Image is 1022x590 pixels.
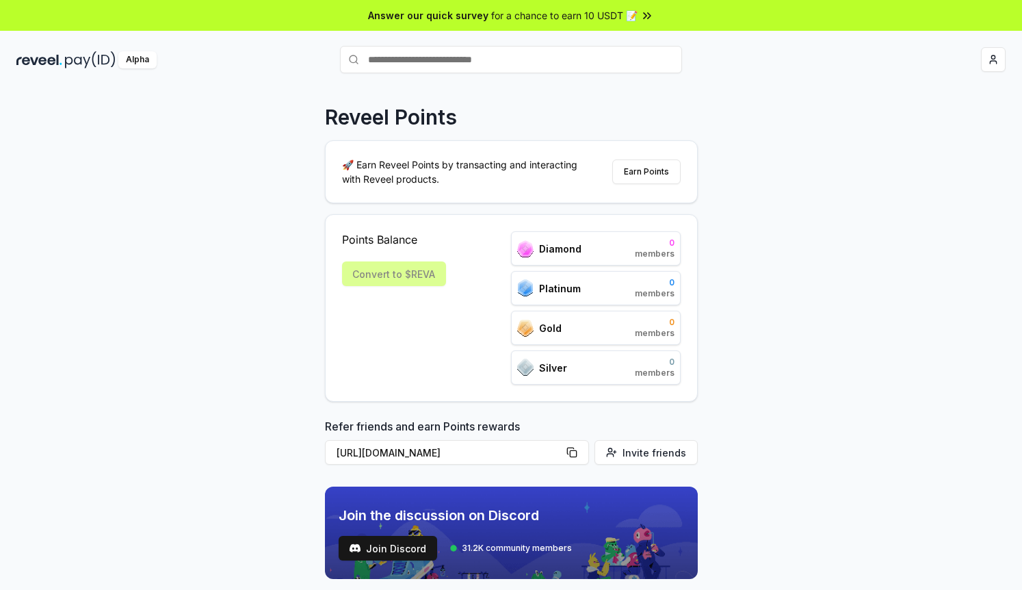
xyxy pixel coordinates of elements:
img: ranks_icon [517,320,534,337]
span: members [635,248,674,259]
span: Join the discussion on Discord [339,506,572,525]
div: Alpha [118,51,157,68]
span: Join Discord [366,541,426,556]
a: testJoin Discord [339,536,437,561]
span: 0 [635,238,674,248]
span: Platinum [539,281,581,296]
p: 🚀 Earn Reveel Points by transacting and interacting with Reveel products. [342,157,588,186]
span: 31.2K community members [462,543,572,554]
img: discord_banner [325,487,698,579]
span: Silver [539,361,567,375]
img: ranks_icon [517,279,534,297]
span: 0 [635,277,674,288]
p: Reveel Points [325,105,457,129]
button: Join Discord [339,536,437,561]
span: Gold [539,321,562,335]
img: reveel_dark [16,51,62,68]
img: test [350,543,361,554]
span: 0 [635,317,674,328]
span: Invite friends [623,446,686,460]
span: members [635,328,674,339]
span: members [635,368,674,379]
span: Diamond [539,242,581,256]
span: members [635,288,674,299]
img: ranks_icon [517,359,534,376]
span: Answer our quick survey [368,8,488,23]
span: Points Balance [342,231,446,248]
button: Earn Points [612,159,681,184]
button: Invite friends [594,440,698,465]
span: 0 [635,357,674,368]
span: for a chance to earn 10 USDT 📝 [491,8,638,23]
img: pay_id [65,51,116,68]
button: [URL][DOMAIN_NAME] [325,440,589,465]
img: ranks_icon [517,240,534,257]
div: Refer friends and earn Points rewards [325,418,698,470]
